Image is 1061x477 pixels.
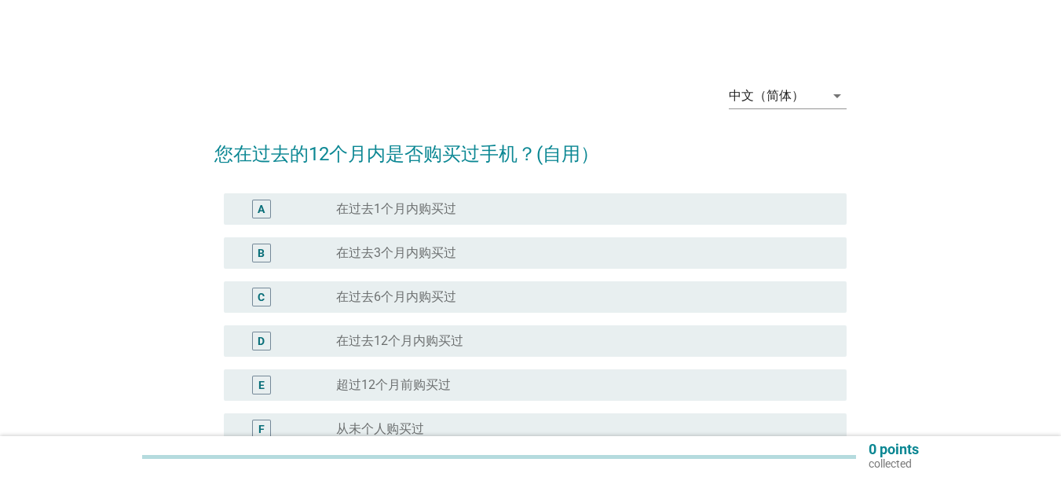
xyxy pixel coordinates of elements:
[258,333,265,350] div: D
[336,289,456,305] label: 在过去6个月内购买过
[336,201,456,217] label: 在过去1个月内购买过
[828,86,847,105] i: arrow_drop_down
[336,333,463,349] label: 在过去12个月内购买过
[258,289,265,306] div: C
[258,377,265,394] div: E
[214,124,847,168] h2: 您在过去的12个月内是否购买过手机？(自用）
[258,201,265,218] div: A
[869,442,919,457] p: 0 points
[258,245,265,262] div: B
[336,245,456,261] label: 在过去3个月内购买过
[869,457,919,471] p: collected
[336,377,451,393] label: 超过12个月前购买过
[336,421,424,437] label: 从未个人购买过
[729,89,804,103] div: 中文（简体）
[258,421,265,438] div: F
